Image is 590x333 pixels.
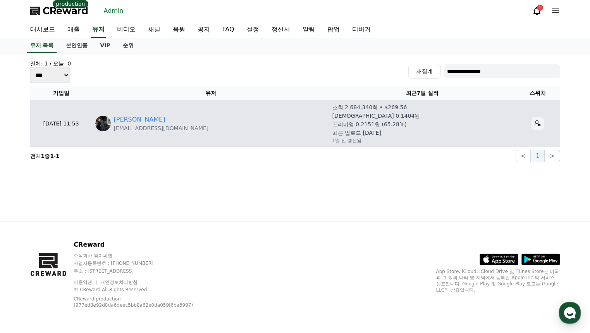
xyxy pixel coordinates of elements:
[100,245,149,265] a: 설정
[33,120,89,128] p: [DATE] 11:53
[74,260,210,266] p: 사업자등록번호 : [PHONE_NUMBER]
[43,5,88,17] span: CReward
[216,22,241,38] a: FAQ
[24,22,61,38] a: 대시보드
[114,115,165,124] a: [PERSON_NAME]
[71,257,80,264] span: 대화
[94,38,116,53] a: VIP
[241,22,265,38] a: 설정
[61,22,86,38] a: 매출
[30,60,71,67] h4: 전체: 1 / 오늘: 0
[24,257,29,263] span: 홈
[51,245,100,265] a: 대화
[50,153,54,159] strong: 1
[74,280,98,285] a: 이용약관
[120,257,129,263] span: 설정
[408,64,441,79] button: 재집계
[191,22,216,38] a: 공지
[332,129,381,137] p: 최근 업로드 [DATE]
[332,103,407,111] p: 조회 2,684,340회 • $269.56
[516,150,531,162] button: <
[329,86,516,100] th: 최근7일 실적
[532,6,542,15] a: 1
[60,38,94,53] a: 본인인증
[142,22,167,38] a: 채널
[2,245,51,265] a: 홈
[41,153,45,159] strong: 1
[531,150,545,162] button: 1
[332,137,361,144] p: 1일 전 갱신됨
[516,86,560,100] th: 스위치
[74,296,198,308] p: CReward production (977ed8e92d8da6deec5bb8a62e0da059f6ba3997)
[56,153,60,159] strong: 1
[74,268,210,274] p: 주소 : [STREET_ADDRESS]
[332,112,420,120] p: [DEMOGRAPHIC_DATA] 0.1404원
[95,116,111,131] img: http://k.kakaocdn.net/dn/cbWX3p/btsfXepOhbf/aQv3S2KgvXBYGy6m32aBM0/img_640x640.jpg
[114,124,209,132] p: [EMAIL_ADDRESS][DOMAIN_NAME]
[74,252,210,259] p: 주식회사 와이피랩
[436,268,560,293] p: App Store, iCloud, iCloud Drive 및 iTunes Store는 미국과 그 밖의 나라 및 지역에서 등록된 Apple Inc.의 서비스 상표입니다. Goo...
[346,22,377,38] a: 디버거
[27,38,57,53] a: 유저 목록
[117,38,140,53] a: 순위
[100,280,138,285] a: 개인정보처리방침
[30,5,88,17] a: CReward
[74,240,210,249] p: CReward
[92,86,329,100] th: 유저
[111,22,142,38] a: 비디오
[265,22,296,38] a: 정산서
[74,287,210,293] p: © CReward All Rights Reserved.
[537,5,543,11] div: 1
[167,22,191,38] a: 음원
[321,22,346,38] a: 팝업
[91,22,106,38] a: 유저
[296,22,321,38] a: 알림
[30,86,92,100] th: 가입일
[545,150,560,162] button: >
[101,5,127,17] a: Admin
[30,152,60,160] p: 전체 중 -
[332,120,407,128] p: 프리미엄 0.2151원 (65.28%)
